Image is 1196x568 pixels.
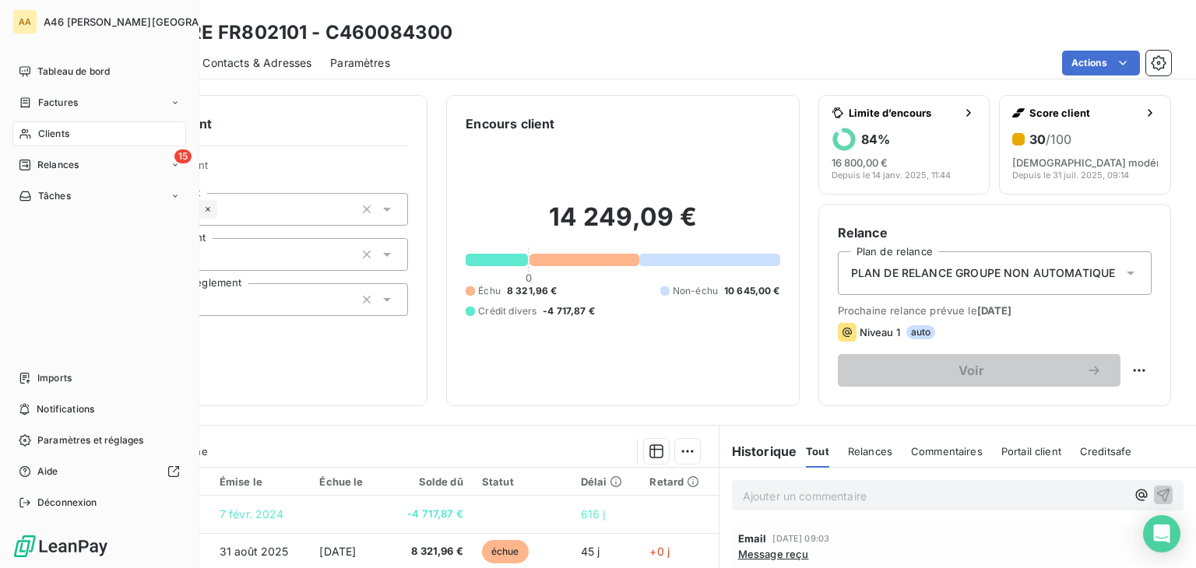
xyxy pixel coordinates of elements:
div: Statut [482,475,562,488]
span: 16 800,00 € [832,156,888,169]
div: Émise le [220,475,301,488]
span: 31 août 2025 [220,545,289,558]
span: Paramètres et réglages [37,433,143,447]
button: Score client30/100[DEMOGRAPHIC_DATA] modéréDepuis le 31 juil. 2025, 09:14 [999,95,1171,195]
span: Relances [37,158,79,172]
img: Logo LeanPay [12,534,109,559]
span: [DATE] [319,545,356,558]
span: Portail client [1001,445,1061,458]
span: PLAN DE RELANCE GROUPE NON AUTOMATIQUE [851,265,1116,281]
span: -4 717,87 € [543,304,595,318]
h2: 14 249,09 € [466,202,779,248]
span: 10 645,00 € [724,284,780,298]
button: Limite d’encours84%16 800,00 €Depuis le 14 janv. 2025, 11:44 [818,95,990,195]
span: Contacts & Adresses [202,55,311,71]
span: Niveau 1 [860,326,900,338]
span: Tâches [38,189,71,203]
span: 616 j [581,507,606,521]
span: Creditsafe [1080,445,1132,458]
h6: Encours client [466,114,554,133]
span: Déconnexion [37,496,97,510]
input: Ajouter une valeur [217,202,230,216]
span: Commentaires [911,445,983,458]
button: Voir [838,354,1120,387]
h6: 84 % [861,131,890,147]
span: Relances [848,445,892,458]
span: [DEMOGRAPHIC_DATA] modéré [1012,156,1166,169]
div: Délai [581,475,631,488]
div: Échue le [319,475,371,488]
span: Email [738,532,767,545]
span: 8 321,96 € [507,284,558,298]
span: Non-échu [673,284,718,298]
span: 45 j [581,545,600,558]
span: [DATE] [977,304,1012,317]
span: 0 [526,272,532,284]
span: Aide [37,465,58,479]
span: échue [482,540,529,563]
span: A46 [PERSON_NAME][GEOGRAPHIC_DATA] [44,16,259,28]
h6: Historique [719,442,797,461]
span: Score client [1029,107,1138,119]
span: Paramètres [330,55,390,71]
span: Limite d’encours [849,107,957,119]
div: Retard [649,475,709,488]
span: Clients [38,127,69,141]
span: Message reçu [738,548,809,560]
span: Crédit divers [478,304,536,318]
h6: Relance [838,223,1152,242]
span: auto [906,325,936,339]
a: Aide [12,459,186,484]
span: 15 [174,149,192,163]
span: -4 717,87 € [391,507,463,522]
span: Imports [37,371,72,385]
button: Actions [1062,51,1140,75]
span: Propriétés Client [125,159,408,181]
h6: Informations client [94,114,408,133]
span: Factures [38,96,78,110]
span: Depuis le 31 juil. 2025, 09:14 [1012,170,1129,180]
span: Tout [806,445,829,458]
span: Prochaine relance prévue le [838,304,1152,317]
h6: 30 [1029,131,1071,147]
div: Solde dû [391,475,463,488]
span: Notifications [37,402,94,416]
span: Tableau de bord [37,65,110,79]
span: Échu [478,284,501,298]
span: Voir [857,364,1086,377]
div: AA [12,9,37,34]
h3: SAGERE FR802101 - C460084300 [137,19,452,47]
span: /100 [1046,131,1071,147]
span: 7 févr. 2024 [220,507,284,521]
span: [DATE] 09:03 [772,534,829,543]
div: Open Intercom Messenger [1143,515,1180,552]
span: +0 j [649,545,670,558]
span: 8 321,96 € [391,544,463,559]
